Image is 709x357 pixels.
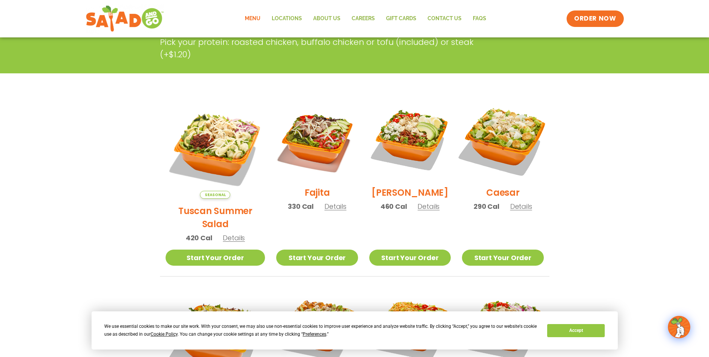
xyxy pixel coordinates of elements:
img: Product photo for Caesar Salad [455,92,551,187]
h2: Caesar [486,186,520,199]
img: Product photo for Fajita Salad [276,99,358,180]
span: Cookie Policy [151,332,178,337]
span: 420 Cal [186,233,212,243]
a: Locations [266,10,308,27]
a: ORDER NOW [567,10,623,27]
a: Start Your Order [369,250,451,266]
span: 330 Cal [288,201,314,211]
a: Contact Us [422,10,467,27]
div: Cookie Consent Prompt [92,311,618,350]
span: Details [510,202,532,211]
h2: Fajita [305,186,330,199]
h2: Tuscan Summer Salad [166,204,265,231]
img: new-SAG-logo-768×292 [86,4,164,34]
img: wpChatIcon [669,317,690,338]
a: Start Your Order [462,250,543,266]
span: Seasonal [200,191,230,199]
a: GIFT CARDS [380,10,422,27]
span: Details [223,233,245,242]
button: Accept [547,324,605,337]
nav: Menu [239,10,492,27]
p: Pick your protein: roasted chicken, buffalo chicken or tofu (included) or steak (+$1.20) [160,36,493,61]
a: About Us [308,10,346,27]
div: We use essential cookies to make our site work. With your consent, we may also use non-essential ... [104,323,538,338]
span: Preferences [303,332,326,337]
a: Menu [239,10,266,27]
a: Start Your Order [166,250,265,266]
span: 290 Cal [474,201,499,211]
img: Product photo for Tuscan Summer Salad [166,99,265,199]
span: Details [417,202,440,211]
span: ORDER NOW [574,14,616,23]
a: Careers [346,10,380,27]
h2: [PERSON_NAME] [372,186,448,199]
a: Start Your Order [276,250,358,266]
span: 460 Cal [380,201,407,211]
img: Product photo for Cobb Salad [369,99,451,180]
a: FAQs [467,10,492,27]
span: Details [324,202,346,211]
